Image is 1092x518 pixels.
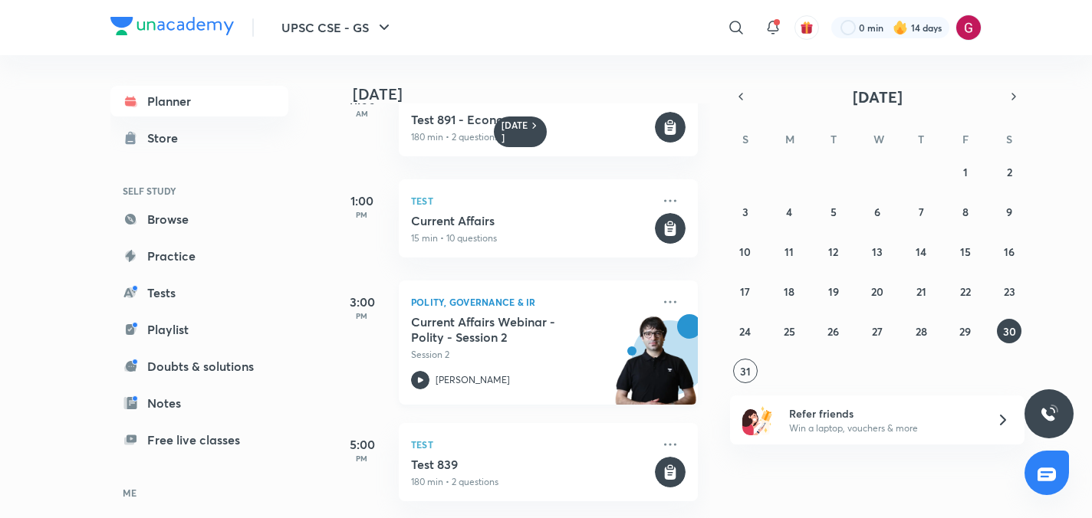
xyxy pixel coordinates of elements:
[502,120,528,144] h6: [DATE]
[831,205,837,219] abbr: August 5, 2025
[1004,284,1015,299] abbr: August 23, 2025
[739,244,751,259] abbr: August 10, 2025
[331,192,393,210] h5: 1:00
[740,364,751,379] abbr: August 31, 2025
[784,324,795,339] abbr: August 25, 2025
[789,421,978,435] p: Win a laptop, vouchers & more
[962,205,969,219] abbr: August 8, 2025
[752,86,1003,107] button: [DATE]
[953,159,978,184] button: August 1, 2025
[821,239,846,264] button: August 12, 2025
[916,324,927,339] abbr: August 28, 2025
[865,199,890,224] button: August 6, 2025
[909,239,933,264] button: August 14, 2025
[740,284,750,299] abbr: August 17, 2025
[110,351,288,382] a: Doubts & solutions
[953,319,978,343] button: August 29, 2025
[613,314,698,420] img: unacademy
[436,373,510,387] p: [PERSON_NAME]
[953,199,978,224] button: August 8, 2025
[872,244,883,259] abbr: August 13, 2025
[110,86,288,116] a: Planner
[411,112,652,127] h5: Test 891 - Economy
[110,17,234,35] img: Company Logo
[733,359,758,383] button: August 31, 2025
[786,205,792,219] abbr: August 4, 2025
[960,284,971,299] abbr: August 22, 2025
[777,199,801,224] button: August 4, 2025
[997,279,1021,303] button: August 23, 2025
[918,132,924,146] abbr: Thursday
[411,348,652,362] p: Session 2
[963,165,968,179] abbr: August 1, 2025
[916,244,926,259] abbr: August 14, 2025
[110,241,288,271] a: Practice
[733,319,758,343] button: August 24, 2025
[821,319,846,343] button: August 26, 2025
[777,239,801,264] button: August 11, 2025
[733,199,758,224] button: August 3, 2025
[865,239,890,264] button: August 13, 2025
[742,132,748,146] abbr: Sunday
[147,129,187,147] div: Store
[828,244,838,259] abbr: August 12, 2025
[821,199,846,224] button: August 5, 2025
[1003,324,1016,339] abbr: August 30, 2025
[411,475,652,489] p: 180 min • 2 questions
[872,324,883,339] abbr: August 27, 2025
[110,480,288,506] h6: ME
[110,123,288,153] a: Store
[411,130,652,144] p: 180 min • 2 questions
[785,132,794,146] abbr: Monday
[742,205,748,219] abbr: August 3, 2025
[411,213,652,228] h5: Current Affairs
[784,284,794,299] abbr: August 18, 2025
[411,314,602,345] h5: Current Affairs Webinar - Polity - Session 2
[955,15,982,41] img: Gargi Goswami
[784,244,794,259] abbr: August 11, 2025
[110,314,288,345] a: Playlist
[909,279,933,303] button: August 21, 2025
[893,20,908,35] img: streak
[1006,132,1012,146] abbr: Saturday
[821,279,846,303] button: August 19, 2025
[331,109,393,118] p: AM
[1040,405,1058,423] img: ttu
[777,279,801,303] button: August 18, 2025
[997,239,1021,264] button: August 16, 2025
[411,457,652,472] h5: Test 839
[853,87,903,107] span: [DATE]
[827,324,839,339] abbr: August 26, 2025
[789,405,978,421] h6: Refer friends
[953,239,978,264] button: August 15, 2025
[110,277,288,308] a: Tests
[831,132,837,146] abbr: Tuesday
[960,244,971,259] abbr: August 15, 2025
[411,192,652,210] p: Test
[953,279,978,303] button: August 22, 2025
[909,319,933,343] button: August 28, 2025
[909,199,933,224] button: August 7, 2025
[959,324,971,339] abbr: August 29, 2025
[874,205,880,219] abbr: August 6, 2025
[873,132,884,146] abbr: Wednesday
[997,199,1021,224] button: August 9, 2025
[331,210,393,219] p: PM
[865,279,890,303] button: August 20, 2025
[794,15,819,40] button: avatar
[919,205,924,219] abbr: August 7, 2025
[411,435,652,454] p: Test
[1007,165,1012,179] abbr: August 2, 2025
[997,159,1021,184] button: August 2, 2025
[110,204,288,234] a: Browse
[997,319,1021,343] button: August 30, 2025
[733,239,758,264] button: August 10, 2025
[733,279,758,303] button: August 17, 2025
[110,388,288,418] a: Notes
[1006,205,1012,219] abbr: August 9, 2025
[331,454,393,463] p: PM
[962,132,969,146] abbr: Friday
[742,405,773,435] img: referral
[739,324,751,339] abbr: August 24, 2025
[916,284,926,299] abbr: August 21, 2025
